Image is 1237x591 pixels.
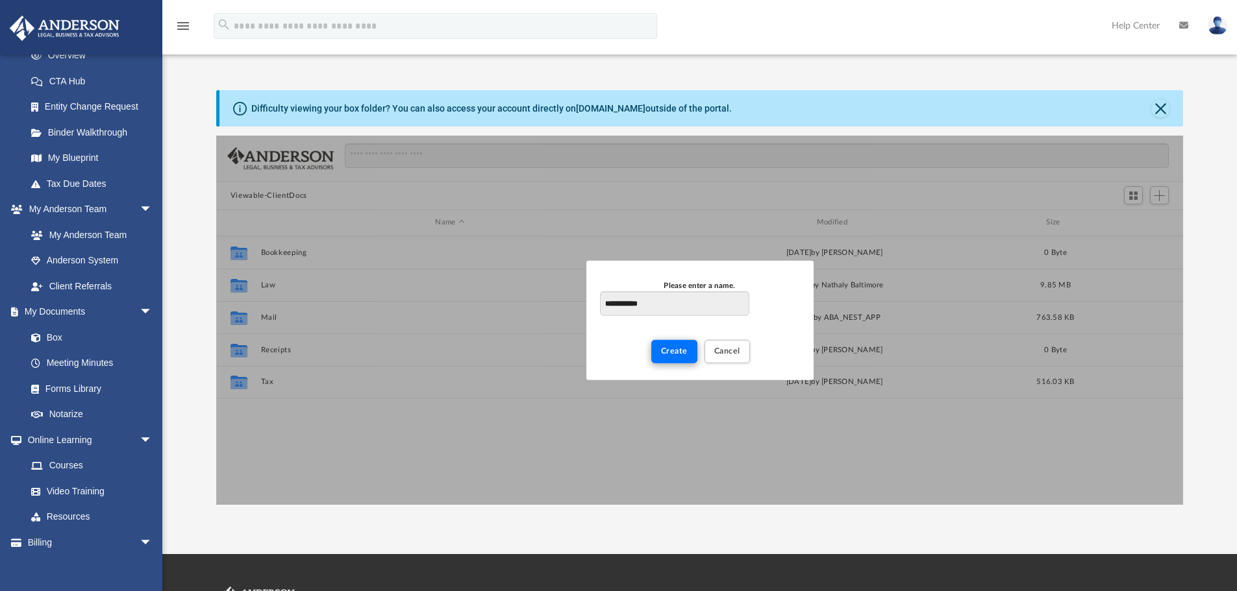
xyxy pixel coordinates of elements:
div: Difficulty viewing your box folder? You can also access your account directly on outside of the p... [251,102,732,115]
a: My Anderson Team [18,222,159,248]
a: Notarize [18,402,166,428]
a: Binder Walkthrough [18,119,172,145]
a: My Blueprint [18,145,166,171]
a: Anderson System [18,248,166,274]
a: menu [175,25,191,34]
a: Meeting Minutes [18,350,166,376]
a: Courses [18,453,166,479]
a: [DOMAIN_NAME] [576,103,645,114]
div: Please enter a name. [600,280,799,292]
img: User Pic [1208,16,1227,35]
button: Create [651,340,697,363]
a: My Anderson Teamarrow_drop_down [9,197,166,223]
button: Close [1151,99,1169,117]
a: Box [18,324,159,350]
a: Overview [18,43,172,69]
a: Entity Change Request [18,94,172,120]
i: search [217,18,231,32]
a: Video Training [18,478,159,504]
span: Cancel [714,347,740,355]
a: CTA Hub [18,68,172,94]
div: New Folder [586,260,814,380]
span: arrow_drop_down [140,427,166,453]
span: arrow_drop_down [140,529,166,556]
input: Please enter a name. [600,291,749,316]
span: Create [661,347,688,355]
button: Cancel [705,340,750,363]
a: Billingarrow_drop_down [9,529,172,555]
a: Online Learningarrow_drop_down [9,427,166,453]
i: menu [175,18,191,34]
img: Anderson Advisors Platinum Portal [6,16,123,41]
a: My Documentsarrow_drop_down [9,299,166,325]
span: arrow_drop_down [140,299,166,326]
a: Client Referrals [18,273,166,299]
a: Forms Library [18,376,159,402]
a: Tax Due Dates [18,171,172,197]
span: arrow_drop_down [140,197,166,223]
a: Resources [18,504,166,530]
